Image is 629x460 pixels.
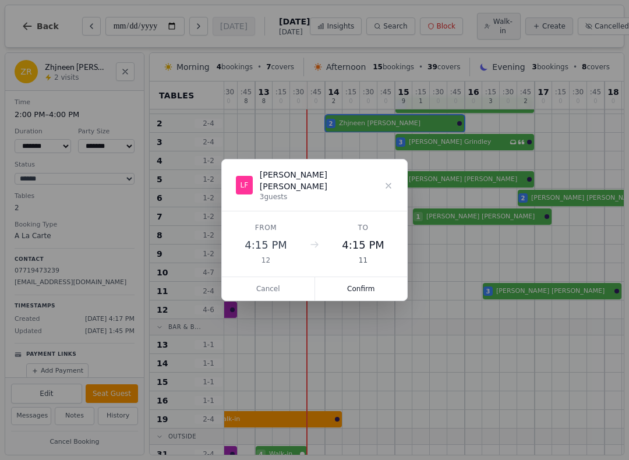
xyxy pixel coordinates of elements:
div: LF [236,176,253,194]
div: 4:15 PM [333,237,393,253]
div: 12 [236,256,296,265]
div: From [236,223,296,232]
button: Cancel [222,277,315,300]
button: Confirm [315,277,408,300]
div: 11 [333,256,393,265]
div: To [333,223,393,232]
div: 3 guests [260,192,384,201]
div: 4:15 PM [236,237,296,253]
div: [PERSON_NAME] [PERSON_NAME] [260,169,384,192]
